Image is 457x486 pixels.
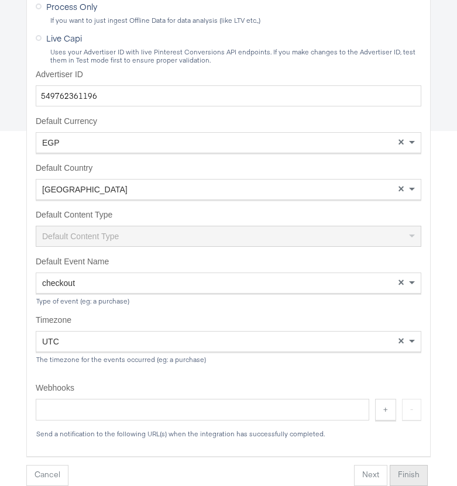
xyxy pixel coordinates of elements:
span: Clear value [396,273,406,293]
div: If you want to just ingest Offline Data for data analysis (like LTV etc.,) [50,16,421,25]
button: Next [354,465,387,486]
span: UTC [42,337,59,346]
label: Advertiser ID [36,69,421,81]
span: × [398,277,404,288]
span: checkout [42,278,75,288]
div: The timezone for the events occurred (eg: a purchase) [36,356,421,364]
label: Default Event Name [36,256,421,268]
span: × [398,336,404,346]
div: Uses your Advertiser ID with live Pinterest Conversions API endpoints. If you make changes to the... [50,48,421,64]
label: Default Content Type [36,209,421,221]
button: Finish [390,465,428,486]
span: [GEOGRAPHIC_DATA] [42,185,128,194]
span: Process Only [46,1,97,12]
div: Type of event (eg: a purchase) [36,297,421,305]
button: Cancel [26,465,68,486]
span: × [398,137,404,147]
span: Clear value [396,180,406,199]
span: Clear value [396,332,406,351]
div: Send a notification to the following URL(s) when the integration has successfully completed. [36,430,421,438]
span: Live Capi [46,32,82,44]
button: + [375,399,396,420]
label: Default Country [36,163,421,174]
span: Clear value [396,133,406,153]
div: Default Content Type [36,226,421,246]
label: Webhooks [36,382,421,394]
span: × [398,184,404,194]
input: Advertiser ID [36,85,421,107]
label: Default Currency [36,116,421,127]
label: Timezone [36,315,421,326]
span: EGP [42,138,60,147]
